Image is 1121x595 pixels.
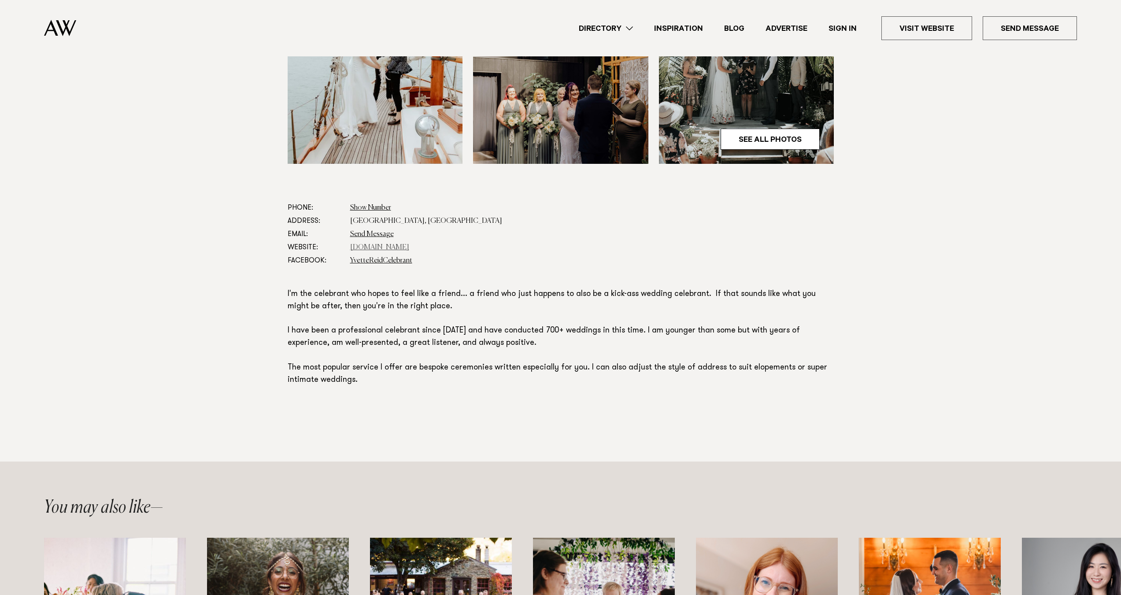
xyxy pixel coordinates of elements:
[350,231,394,238] a: Send Message
[288,288,834,387] p: I'm the celebrant who hopes to feel like a friend... a friend who just happens to also be a kick-...
[350,257,412,264] a: YvetteReidCelebrant
[755,22,818,34] a: Advertise
[350,214,834,228] dd: [GEOGRAPHIC_DATA], [GEOGRAPHIC_DATA]
[714,22,755,34] a: Blog
[818,22,867,34] a: Sign In
[881,16,972,40] a: Visit Website
[721,129,820,150] a: See All Photos
[983,16,1077,40] a: Send Message
[44,20,76,36] img: Auckland Weddings Logo
[644,22,714,34] a: Inspiration
[350,244,409,251] a: [DOMAIN_NAME]
[568,22,644,34] a: Directory
[288,241,343,254] dt: Website:
[288,214,343,228] dt: Address:
[288,201,343,214] dt: Phone:
[288,228,343,241] dt: Email:
[44,499,163,517] h2: You may also like
[350,204,391,211] a: Show Number
[288,254,343,267] dt: Facebook:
